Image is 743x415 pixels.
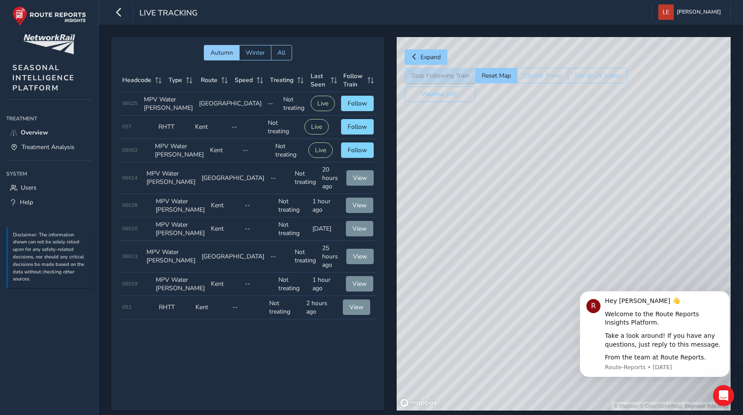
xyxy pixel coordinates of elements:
span: Follow [348,146,367,154]
td: -- [267,241,292,273]
td: Not treating [292,241,319,273]
button: Follow [341,119,374,135]
span: View [353,280,367,288]
span: Autumn [210,49,233,57]
td: MPV Water [PERSON_NAME] [143,241,199,273]
td: 25 hours ago [319,241,343,273]
td: [GEOGRAPHIC_DATA] [199,241,267,273]
td: -- [242,194,276,217]
div: System [6,167,92,180]
td: Not treating [275,217,309,241]
span: Help [20,198,33,206]
td: Not treating [280,92,308,116]
span: 06028 [122,202,138,209]
td: RHTT [155,116,192,139]
td: [GEOGRAPHIC_DATA] [196,92,265,116]
span: Follow [348,123,367,131]
a: Overview [6,125,92,140]
span: View [353,224,367,233]
td: Not treating [275,273,309,296]
td: -- [265,92,280,116]
span: Expand [420,53,441,61]
td: -- [242,273,276,296]
span: [PERSON_NAME] [677,4,721,20]
td: MPV Water [PERSON_NAME] [153,217,208,241]
a: Help [6,195,92,209]
button: Autumn [204,45,239,60]
span: 06002 [122,147,138,153]
td: -- [229,296,266,319]
td: Not treating [272,139,305,162]
button: View [346,170,374,186]
td: Kent [192,116,229,139]
td: -- [240,139,272,162]
span: 052 [122,304,131,310]
td: Kent [207,139,240,162]
span: 06013 [122,253,138,260]
td: Kent [192,296,229,319]
span: All [278,49,285,57]
td: Not treating [265,116,301,139]
td: 20 hours ago [319,162,343,194]
img: customer logo [23,34,75,54]
td: 1 hour ago [309,194,343,217]
td: Kent [208,273,242,296]
td: Not treating [266,296,303,319]
span: 06014 [122,175,138,181]
td: Not treating [275,194,309,217]
img: rr logo [12,6,86,26]
button: All [271,45,292,60]
td: Kent [208,194,242,217]
span: Users [21,183,37,192]
button: Reset Map [475,68,517,83]
td: [GEOGRAPHIC_DATA] [199,162,267,194]
button: Follow [341,142,374,158]
button: View [346,221,373,236]
span: Live Tracking [139,7,198,20]
td: 2 hours ago [303,296,340,319]
td: -- [229,116,265,139]
span: 06025 [122,100,138,107]
button: View [343,299,370,315]
iframe: Intercom notifications message [567,284,743,382]
div: Treatment [6,112,92,125]
button: Expand [405,49,447,65]
td: -- [242,217,276,241]
span: Last Seen [311,72,328,89]
button: Live [311,96,335,111]
a: Users [6,180,92,195]
td: MPV Water [PERSON_NAME] [153,273,208,296]
span: Treatment Analysis [22,143,75,151]
img: diamond-layout [658,4,674,20]
span: 06019 [122,280,138,287]
button: [PERSON_NAME] [658,4,724,20]
span: Route [201,76,218,84]
button: Winter [239,45,271,60]
td: MPV Water [PERSON_NAME] [141,92,196,116]
button: View [346,276,373,292]
td: Kent [208,217,242,241]
span: View [349,303,364,311]
span: Follow Train [343,72,364,89]
span: View [353,174,367,182]
td: [DATE] [309,217,343,241]
button: Live [308,142,333,158]
span: Speed [235,76,253,84]
button: Follow [341,96,374,111]
button: View [346,249,374,264]
iframe: Intercom live chat [713,385,734,406]
span: Treating [270,76,293,84]
span: Winter [246,49,265,57]
td: -- [267,162,292,194]
button: View [346,198,373,213]
span: SEASONAL INTELLIGENCE PLATFORM [12,63,75,93]
td: MPV Water [PERSON_NAME] [152,139,207,162]
button: Weather (off) [405,86,475,102]
button: See all UK trains [568,68,627,83]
